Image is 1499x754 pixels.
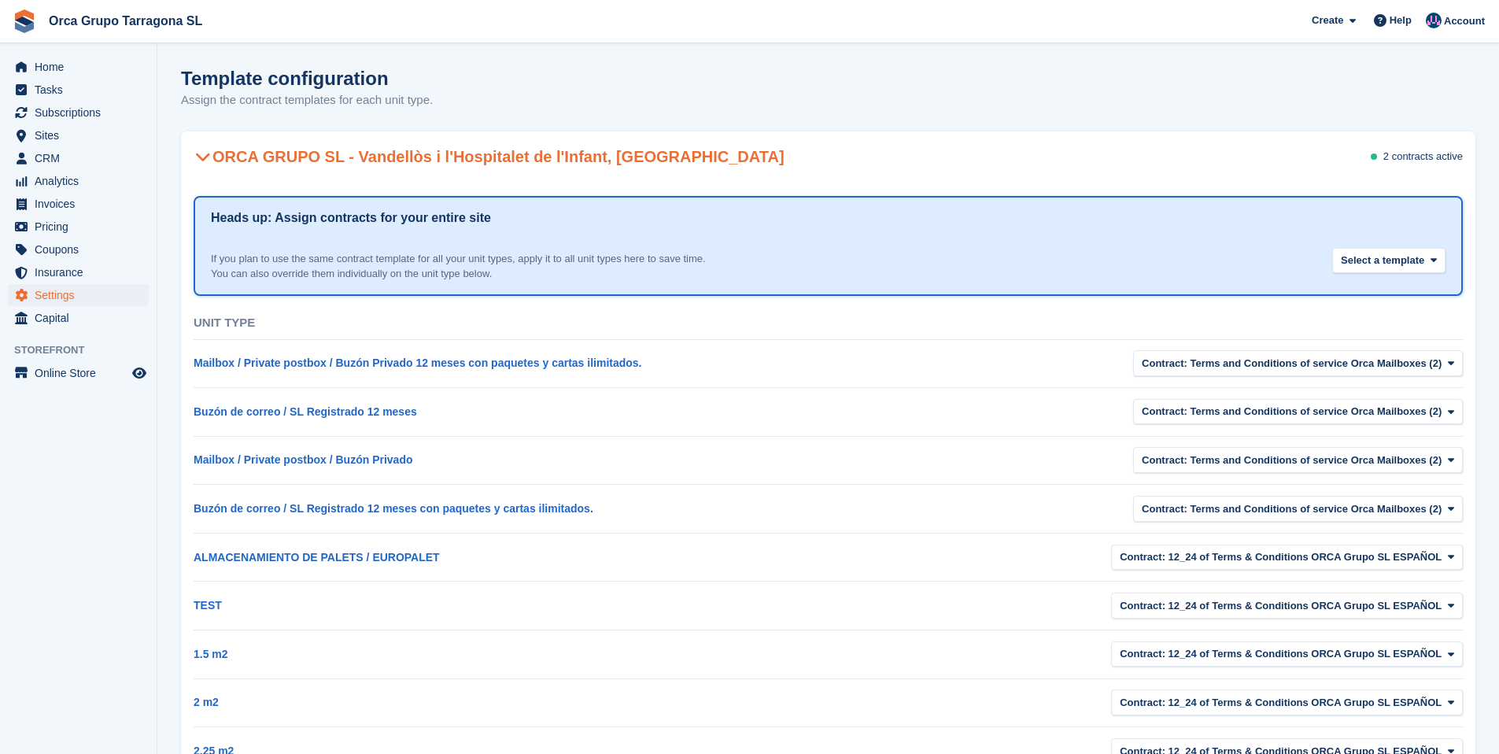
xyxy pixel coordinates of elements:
[42,8,209,34] a: Orca Grupo Tarragona SL
[1111,689,1463,715] button: Contract: 12_24 of Terms & Conditions ORCA Grupo SL ESPAÑOL
[194,357,642,369] a: Mailbox / Private postbox / Buzón Privado 12 meses con paquetes y cartas ilimitados.
[13,9,36,33] img: stora-icon-8386f47178a22dfd0bd8f6a31ec36ba5ce8667c1dd55bd0f319d3a0aa187defe.svg
[8,56,149,78] a: menu
[35,102,129,124] span: Subscriptions
[1120,695,1442,711] span: Contract: 12_24 of Terms & Conditions ORCA Grupo SL ESPAÑOL
[1133,350,1463,376] button: Contract: Terms and Conditions of service Orca Mailboxes (2)
[1133,496,1463,522] button: Contract: Terms and Conditions of service Orca Mailboxes (2)
[8,307,149,329] a: menu
[35,261,129,283] span: Insurance
[8,147,149,169] a: menu
[35,238,129,261] span: Coupons
[8,193,149,215] a: menu
[1383,150,1434,162] span: 2 contracts
[35,216,129,238] span: Pricing
[194,648,228,660] a: 1.5 m2
[8,284,149,306] a: menu
[194,309,829,340] th: Unit type
[194,696,219,708] a: 2 m2
[194,453,413,466] a: Mailbox / Private postbox / Buzón Privado
[8,216,149,238] a: menu
[8,238,149,261] a: menu
[1142,453,1442,468] span: Contract: Terms and Conditions of service Orca Mailboxes (2)
[35,362,129,384] span: Online Store
[194,147,785,166] h2: ORCA GRUPO SL - Vandellòs i l'Hospitalet de l'Infant, [GEOGRAPHIC_DATA]
[211,251,725,282] div: If you plan to use the same contract template for all your unit types, apply it to all unit types...
[35,170,129,192] span: Analytics
[194,551,440,564] a: ALMACENAMIENTO DE PALETS / EUROPALET
[211,209,491,227] h1: Heads up: Assign contracts for your entire site
[14,342,157,358] span: Storefront
[8,261,149,283] a: menu
[1312,13,1343,28] span: Create
[35,193,129,215] span: Invoices
[35,307,129,329] span: Capital
[35,124,129,146] span: Sites
[8,362,149,384] a: menu
[1341,253,1424,268] span: Select a template
[35,147,129,169] span: CRM
[1120,598,1442,614] span: Contract: 12_24 of Terms & Conditions ORCA Grupo SL ESPAÑOL
[1444,13,1485,29] span: Account
[194,405,417,418] a: Buzón de correo / SL Registrado 12 meses
[35,56,129,78] span: Home
[1426,13,1442,28] img: ADMIN MANAGMENT
[181,68,433,89] h1: Template configuration
[1142,501,1442,517] span: Contract: Terms and Conditions of service Orca Mailboxes (2)
[1111,545,1463,571] button: Contract: 12_24 of Terms & Conditions ORCA Grupo SL ESPAÑOL
[1332,248,1445,274] button: Select a template
[35,284,129,306] span: Settings
[1120,646,1442,662] span: Contract: 12_24 of Terms & Conditions ORCA Grupo SL ESPAÑOL
[1142,356,1442,371] span: Contract: Terms and Conditions of service Orca Mailboxes (2)
[8,102,149,124] a: menu
[8,124,149,146] a: menu
[1111,641,1463,667] button: Contract: 12_24 of Terms & Conditions ORCA Grupo SL ESPAÑOL
[1390,13,1412,28] span: Help
[1436,150,1463,162] span: active
[1133,399,1463,425] button: Contract: Terms and Conditions of service Orca Mailboxes (2)
[194,502,593,515] a: Buzón de correo / SL Registrado 12 meses con paquetes y cartas ilimitados.
[130,364,149,383] a: Preview store
[35,79,129,101] span: Tasks
[8,170,149,192] a: menu
[1111,593,1463,619] button: Contract: 12_24 of Terms & Conditions ORCA Grupo SL ESPAÑOL
[1142,404,1442,420] span: Contract: Terms and Conditions of service Orca Mailboxes (2)
[1120,549,1442,565] span: Contract: 12_24 of Terms & Conditions ORCA Grupo SL ESPAÑOL
[194,599,222,612] a: TEST
[8,79,149,101] a: menu
[211,266,706,282] p: You can also override them individually on the unit type below.
[1133,447,1463,473] button: Contract: Terms and Conditions of service Orca Mailboxes (2)
[181,91,433,109] p: Assign the contract templates for each unit type.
